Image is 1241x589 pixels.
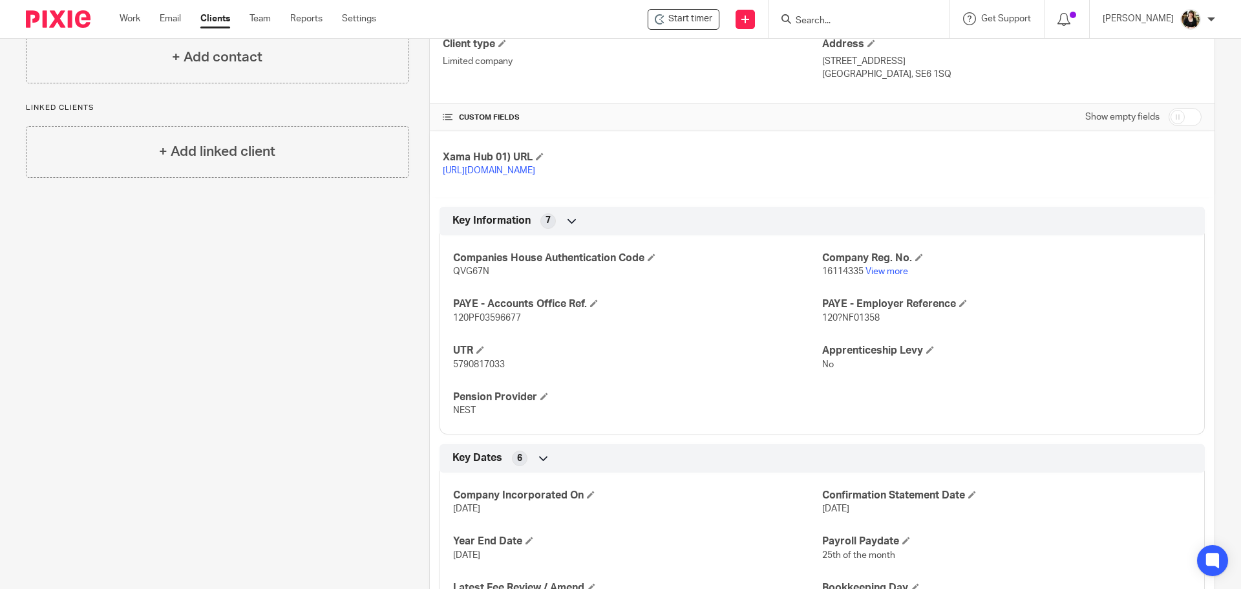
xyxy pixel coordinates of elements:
[1180,9,1201,30] img: Helen%20Campbell.jpeg
[822,252,1191,265] h4: Company Reg. No.
[453,360,505,369] span: 5790817033
[452,214,531,228] span: Key Information
[443,112,822,123] h4: CUSTOM FIELDS
[822,68,1202,81] p: [GEOGRAPHIC_DATA], SE6 1SQ
[159,142,275,162] h4: + Add linked client
[342,12,376,25] a: Settings
[648,9,719,30] div: Glyconix Ltd
[1085,111,1160,123] label: Show empty fields
[200,12,230,25] a: Clients
[865,267,908,276] a: View more
[822,55,1202,68] p: [STREET_ADDRESS]
[822,297,1191,311] h4: PAYE - Employer Reference
[517,452,522,465] span: 6
[822,267,864,276] span: 16114335
[160,12,181,25] a: Email
[1103,12,1174,25] p: [PERSON_NAME]
[668,12,712,26] span: Start timer
[822,314,880,323] span: 120?NF01358
[822,360,834,369] span: No
[453,297,822,311] h4: PAYE - Accounts Office Ref.
[822,344,1191,358] h4: Apprenticeship Levy
[452,451,502,465] span: Key Dates
[822,489,1191,502] h4: Confirmation Statement Date
[443,151,822,164] h4: Xama Hub 01) URL
[822,37,1202,51] h4: Address
[443,166,535,175] a: [URL][DOMAIN_NAME]
[453,551,480,560] span: [DATE]
[453,489,822,502] h4: Company Incorporated On
[26,103,409,113] p: Linked clients
[249,12,271,25] a: Team
[26,10,90,28] img: Pixie
[290,12,323,25] a: Reports
[453,314,521,323] span: 120PF03596677
[443,37,822,51] h4: Client type
[443,55,822,68] p: Limited company
[546,214,551,227] span: 7
[822,504,849,513] span: [DATE]
[453,267,489,276] span: QVG67N
[822,535,1191,548] h4: Payroll Paydate
[453,391,822,404] h4: Pension Provider
[453,344,822,358] h4: UTR
[794,16,911,27] input: Search
[172,47,262,67] h4: + Add contact
[453,504,480,513] span: [DATE]
[453,535,822,548] h4: Year End Date
[822,551,895,560] span: 25th of the month
[453,252,822,265] h4: Companies House Authentication Code
[120,12,140,25] a: Work
[981,14,1031,23] span: Get Support
[453,406,476,415] span: NEST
